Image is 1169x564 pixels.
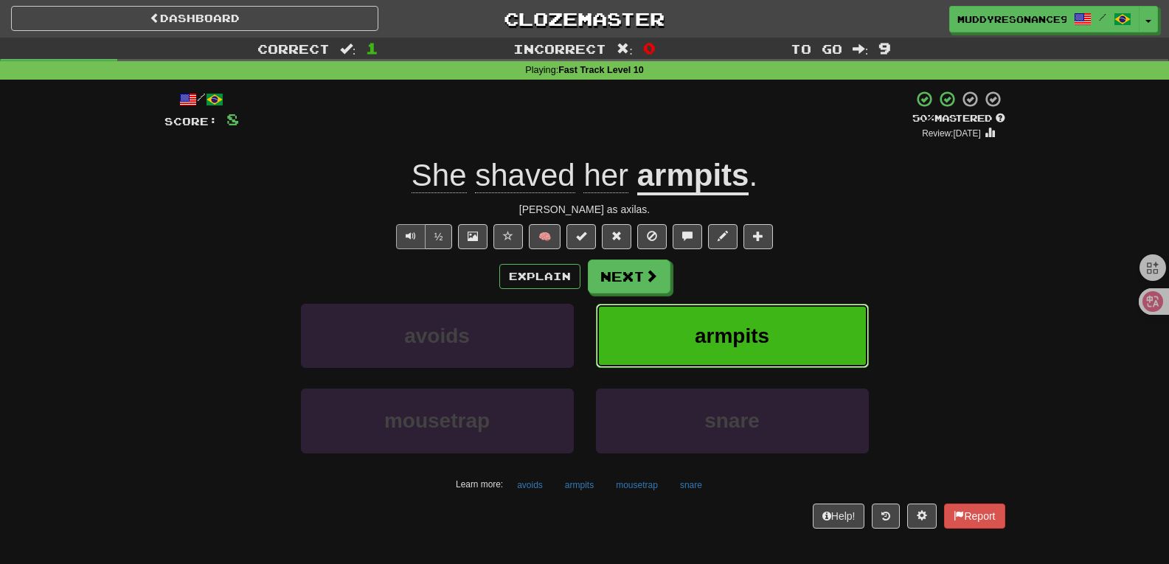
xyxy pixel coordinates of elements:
[637,224,667,249] button: Ignore sentence (alt+i)
[912,112,1005,125] div: Mastered
[596,304,869,368] button: armpits
[301,304,574,368] button: avoids
[617,43,633,55] span: :
[944,504,1005,529] button: Report
[672,474,710,496] button: snare
[513,41,606,56] span: Incorrect
[749,158,757,192] span: .
[396,224,426,249] button: Play sentence audio (ctl+space)
[393,224,453,249] div: Text-to-speech controls
[412,158,467,193] span: She
[853,43,869,55] span: :
[872,504,900,529] button: Round history (alt+y)
[404,324,470,347] span: avoids
[673,224,702,249] button: Discuss sentence (alt+u)
[400,6,768,32] a: Clozemaster
[912,112,934,124] span: 50 %
[608,474,666,496] button: mousetrap
[557,474,602,496] button: armpits
[637,158,749,195] u: armpits
[813,504,865,529] button: Help!
[878,39,891,57] span: 9
[643,39,656,57] span: 0
[1099,12,1106,22] span: /
[164,202,1005,217] div: [PERSON_NAME] as axilas.
[558,65,644,75] strong: Fast Track Level 10
[384,409,490,432] span: mousetrap
[602,224,631,249] button: Reset to 0% Mastered (alt+r)
[708,224,738,249] button: Edit sentence (alt+d)
[529,224,561,249] button: 🧠
[949,6,1139,32] a: MuddyResonance9166 /
[164,115,218,128] span: Score:
[425,224,453,249] button: ½
[743,224,773,249] button: Add to collection (alt+a)
[588,260,670,293] button: Next
[596,389,869,453] button: snare
[456,479,503,490] small: Learn more:
[475,158,575,193] span: shaved
[226,110,239,128] span: 8
[499,264,580,289] button: Explain
[566,224,596,249] button: Set this sentence to 100% Mastered (alt+m)
[791,41,842,56] span: To go
[301,389,574,453] button: mousetrap
[509,474,551,496] button: avoids
[583,158,628,193] span: her
[340,43,356,55] span: :
[458,224,488,249] button: Show image (alt+x)
[366,39,378,57] span: 1
[257,41,330,56] span: Correct
[704,409,760,432] span: snare
[957,13,1066,26] span: MuddyResonance9166
[922,128,981,139] small: Review: [DATE]
[164,90,239,108] div: /
[11,6,378,31] a: Dashboard
[493,224,523,249] button: Favorite sentence (alt+f)
[695,324,769,347] span: armpits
